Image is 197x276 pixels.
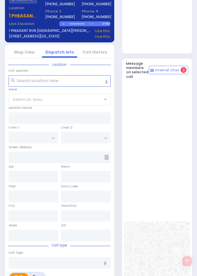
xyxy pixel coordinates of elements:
label: Apt [9,164,14,169]
label: State [9,223,17,228]
a: 1 PHEASANT RUN [GEOGRAPHIC_DATA][PERSON_NAME], NY 10930 [9,28,93,34]
a: Use this [95,34,110,39]
span: Phone 2 [45,9,74,14]
label: Call Type [9,250,23,255]
label: Room [61,164,70,169]
a: Use this [95,28,110,34]
input: Search location here [9,75,111,87]
a: Dispatch info [45,49,74,55]
label: Location [9,6,37,11]
label: Entry Code [61,184,78,189]
a: [STREET_ADDRESS][US_STATE] [9,34,59,39]
label: Floor [9,184,16,189]
label: City [9,203,15,208]
label: [PHONE_NUMBER] [82,14,111,19]
span: Internal Chat [155,68,179,73]
h5: Message members on selected call [126,61,149,79]
img: comment-alt.png [150,69,154,72]
u: 1 PHEASANT RUN - Use this [9,12,70,19]
span: Other building occupants [104,155,109,160]
label: Township [61,203,76,208]
span: Location [49,62,70,67]
label: [PHONE_NUMBER] [45,14,75,19]
label: [PHONE_NUMBER] [45,2,75,7]
span: Phone 4 [82,9,110,14]
label: Cross 2 [61,125,73,130]
span: 2 [181,67,186,73]
span: Select an area [13,97,42,103]
label: Call Location [9,68,29,73]
label: Street Address [9,145,32,149]
label: Cross 1 [9,125,19,130]
label: [PHONE_NUMBER] [82,2,111,7]
label: Areas [9,87,17,92]
label: Last 3 location [9,21,59,26]
div: D-802 [102,21,110,26]
label: Location Name [9,105,32,110]
a: Map View [14,49,34,55]
button: Internal Chat 2 [149,66,188,74]
label: ZIP [61,223,66,228]
span: Call type [49,243,70,248]
a: Call History [82,49,107,55]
